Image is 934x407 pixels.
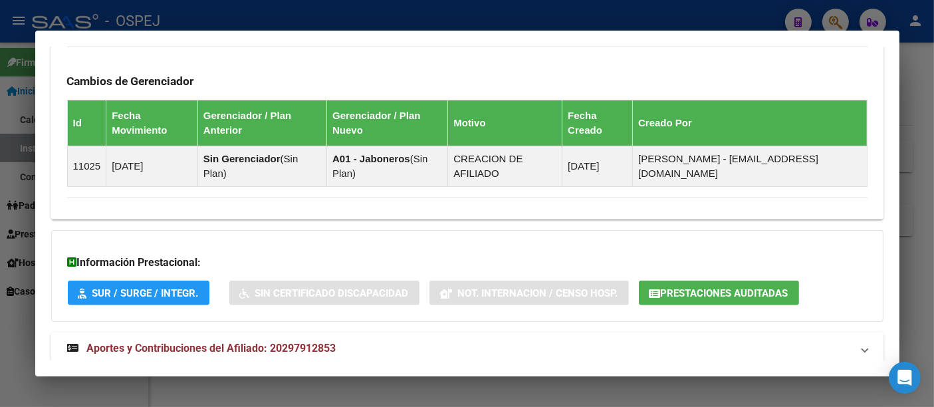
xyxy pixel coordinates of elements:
[203,153,281,164] strong: Sin Gerenciador
[633,100,867,146] th: Creado Por
[106,100,198,146] th: Fecha Movimiento
[67,146,106,187] td: 11025
[67,100,106,146] th: Id
[448,146,562,187] td: CREACION DE AFILIADO
[661,287,788,299] span: Prestaciones Auditadas
[67,74,868,88] h3: Cambios de Gerenciador
[106,146,198,187] td: [DATE]
[327,100,448,146] th: Gerenciador / Plan Nuevo
[87,342,336,354] span: Aportes y Contribuciones del Afiliado: 20297912853
[197,146,326,187] td: ( )
[889,362,921,394] div: Open Intercom Messenger
[448,100,562,146] th: Motivo
[51,333,883,364] mat-expansion-panel-header: Aportes y Contribuciones del Afiliado: 20297912853
[332,153,410,164] strong: A01 - Jaboneros
[429,281,629,305] button: Not. Internacion / Censo Hosp.
[633,146,867,187] td: [PERSON_NAME] - [EMAIL_ADDRESS][DOMAIN_NAME]
[562,100,633,146] th: Fecha Creado
[255,287,409,299] span: Sin Certificado Discapacidad
[562,146,633,187] td: [DATE]
[639,281,799,305] button: Prestaciones Auditadas
[197,100,326,146] th: Gerenciador / Plan Anterior
[92,287,199,299] span: SUR / SURGE / INTEGR.
[458,287,618,299] span: Not. Internacion / Censo Hosp.
[327,146,448,187] td: ( )
[229,281,419,305] button: Sin Certificado Discapacidad
[68,255,867,271] h3: Información Prestacional:
[68,281,209,305] button: SUR / SURGE / INTEGR.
